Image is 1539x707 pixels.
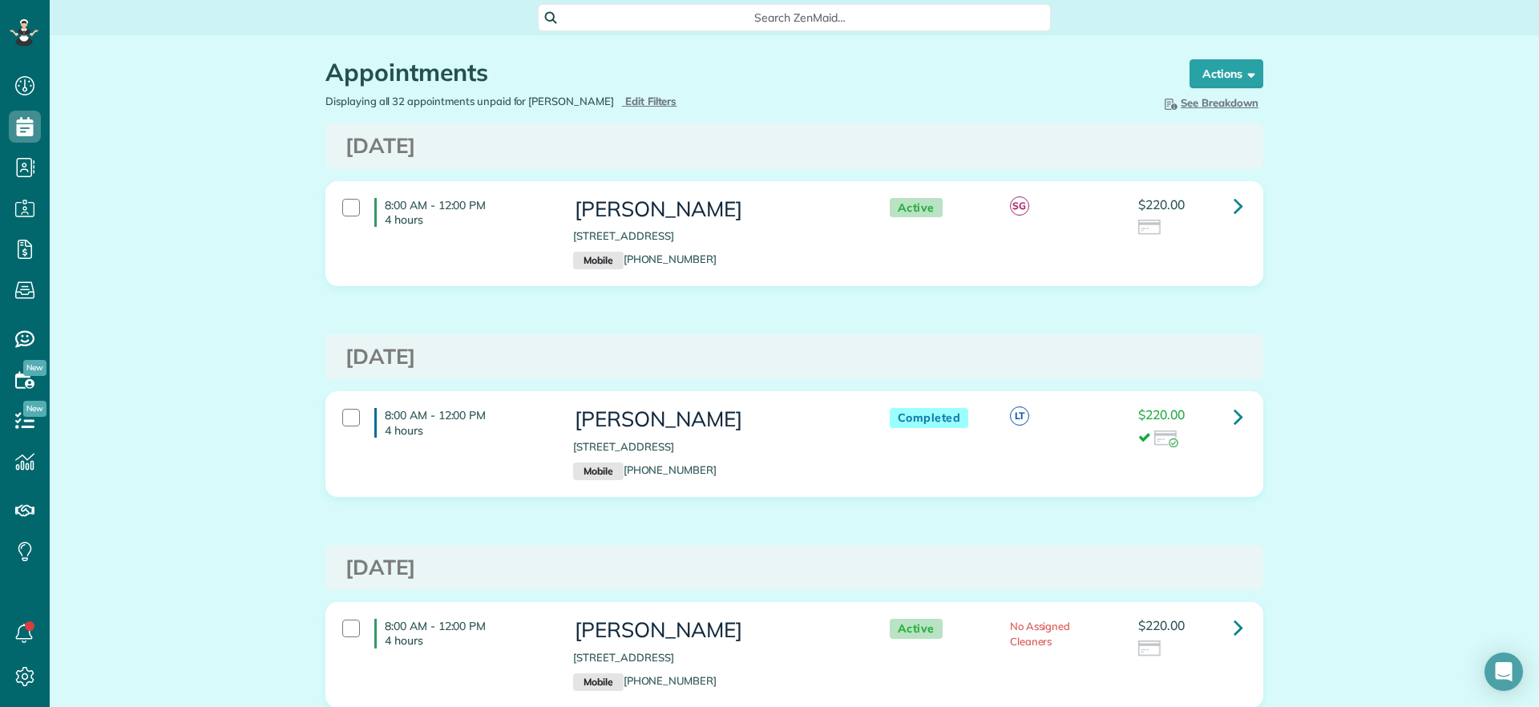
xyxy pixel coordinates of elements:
span: $220.00 [1138,617,1185,633]
h4: 8:00 AM - 12:00 PM [374,619,549,648]
span: Edit Filters [625,95,677,107]
h3: [DATE] [345,345,1243,369]
p: [STREET_ADDRESS] [573,439,857,454]
span: No Assigned Cleaners [1010,620,1071,648]
h3: [DATE] [345,556,1243,580]
a: Edit Filters [622,95,677,107]
span: Completed [890,408,969,428]
span: New [23,401,46,417]
span: $220.00 [1138,406,1185,422]
span: New [23,360,46,376]
img: icon_credit_card_neutral-3d9a980bd25ce6dbb0f2033d7200983694762465c175678fcbc2d8f4bc43548e.png [1138,640,1162,658]
a: Mobile[PHONE_NUMBER] [573,463,717,476]
h3: [PERSON_NAME] [573,619,857,642]
span: $220.00 [1138,196,1185,212]
span: SG [1010,196,1029,216]
a: Mobile[PHONE_NUMBER] [573,674,717,687]
h1: Appointments [325,59,1159,86]
p: 4 hours [385,633,549,648]
span: LT [1010,406,1029,426]
h3: [PERSON_NAME] [573,198,857,221]
p: [STREET_ADDRESS] [573,228,857,244]
span: Active [890,619,943,639]
span: Active [890,198,943,218]
h3: [DATE] [345,135,1243,158]
p: 4 hours [385,423,549,438]
small: Mobile [573,673,623,691]
p: 4 hours [385,212,549,227]
div: Open Intercom Messenger [1484,652,1523,691]
a: Mobile[PHONE_NUMBER] [573,252,717,265]
span: See Breakdown [1161,96,1258,109]
small: Mobile [573,252,623,269]
button: Actions [1190,59,1263,88]
small: Mobile [573,463,623,480]
img: icon_credit_card_success-27c2c4fc500a7f1a58a13ef14842cb958d03041fefb464fd2e53c949a5770e83.png [1154,430,1178,448]
div: Displaying all 32 appointments unpaid for [PERSON_NAME] [313,94,794,109]
h3: [PERSON_NAME] [573,408,857,431]
h4: 8:00 AM - 12:00 PM [374,408,549,437]
h4: 8:00 AM - 12:00 PM [374,198,549,227]
img: icon_credit_card_neutral-3d9a980bd25ce6dbb0f2033d7200983694762465c175678fcbc2d8f4bc43548e.png [1138,220,1162,237]
p: [STREET_ADDRESS] [573,650,857,665]
button: See Breakdown [1157,94,1263,111]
